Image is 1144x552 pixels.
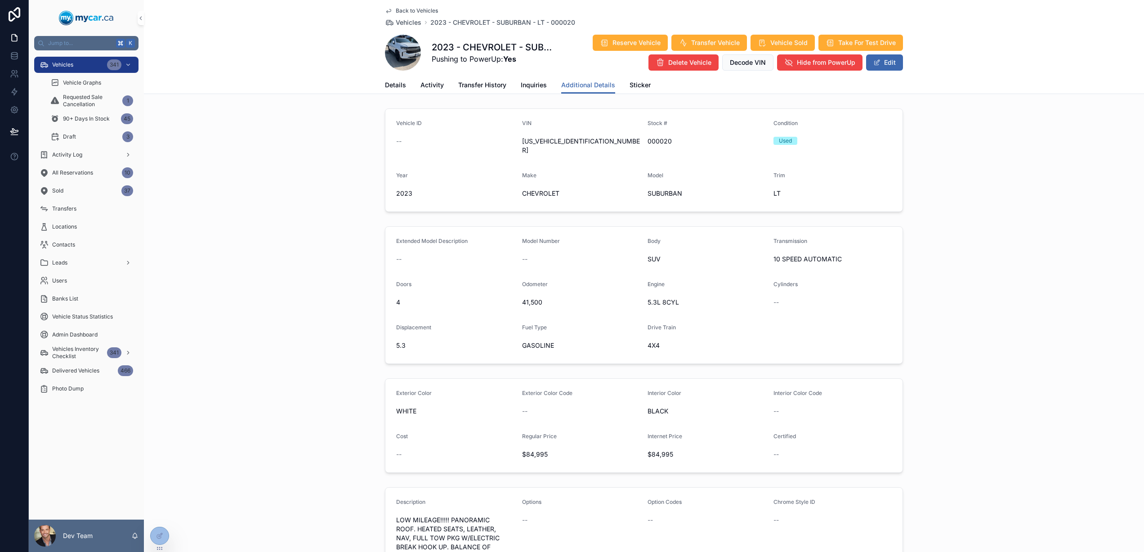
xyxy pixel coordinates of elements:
span: Options [522,498,541,505]
span: Extended Model Description [396,238,468,244]
span: Transmission [773,238,807,244]
span: GASOLINE [522,341,641,350]
a: Contacts [34,237,139,253]
span: -- [773,450,779,459]
span: 5.3 [396,341,515,350]
span: Drive Train [648,324,676,331]
span: Decode VIN [730,58,766,67]
span: Additional Details [561,81,615,90]
a: Activity Log [34,147,139,163]
span: Draft [63,133,76,140]
span: Description [396,498,425,505]
a: Banks List [34,291,139,307]
span: Sticker [630,81,651,90]
span: Activity [420,81,444,90]
span: 000020 [648,137,766,146]
a: Details [385,77,406,95]
span: Year [396,172,408,179]
a: Locations [34,219,139,235]
span: Transfer History [458,81,506,90]
span: Reserve Vehicle [612,38,661,47]
span: SUBURBAN [648,189,766,198]
span: Certified [773,433,796,440]
span: Activity Log [52,151,82,158]
span: 4X4 [648,341,766,350]
span: -- [773,298,779,307]
span: Stock # [648,120,667,126]
strong: Yes [503,54,516,63]
span: Users [52,277,67,284]
span: 5.3L 8CYL [648,298,766,307]
span: Vehicles [52,61,73,68]
span: -- [522,255,527,264]
span: Odometer [522,281,548,287]
span: Vehicle Status Statistics [52,313,113,320]
span: Transfer Vehicle [691,38,740,47]
span: BLACK [648,407,766,416]
span: Take For Test Drive [838,38,896,47]
a: 2023 - CHEVROLET - SUBURBAN - LT - 000020 [430,18,575,27]
a: Vehicle Status Statistics [34,309,139,325]
button: Delete Vehicle [648,54,719,71]
span: VIN [522,120,532,126]
span: Trim [773,172,785,179]
span: Option Codes [648,498,682,505]
a: Photo Dump [34,381,139,397]
span: Model Number [522,238,560,244]
button: Vehicle Sold [751,35,815,51]
button: Jump to...K [34,36,139,50]
button: Transfer Vehicle [671,35,747,51]
span: -- [396,255,402,264]
div: 10 [122,167,133,178]
button: Edit [866,54,903,71]
a: Draft3 [45,129,139,145]
span: [US_VEHICLE_IDENTIFICATION_NUMBER] [522,137,641,155]
a: Vehicle Graphs [45,75,139,91]
a: Activity [420,77,444,95]
span: Leads [52,259,67,266]
span: Engine [648,281,665,287]
span: Vehicle ID [396,120,422,126]
span: K [127,40,134,47]
button: Hide from PowerUp [777,54,862,71]
span: Vehicle Graphs [63,79,101,86]
a: Vehicles [385,18,421,27]
a: Admin Dashboard [34,327,139,343]
div: 45 [121,113,133,124]
span: SUV [648,255,766,264]
span: Back to Vehicles [396,7,438,14]
span: Banks List [52,295,78,302]
span: $84,995 [522,450,641,459]
span: Transfers [52,205,76,212]
a: Leads [34,255,139,271]
a: Transfer History [458,77,506,95]
a: Vehicles Inventory Checklist341 [34,345,139,361]
span: -- [522,407,527,416]
span: Delivered Vehicles [52,367,99,374]
span: -- [773,407,779,416]
button: Reserve Vehicle [593,35,668,51]
span: Model [648,172,663,179]
a: Sticker [630,77,651,95]
span: -- [396,137,402,146]
span: 4 [396,298,515,307]
div: scrollable content [29,50,144,408]
span: Vehicles Inventory Checklist [52,346,103,360]
span: CHEVROLET [522,189,641,198]
span: All Reservations [52,169,93,176]
span: Vehicles [396,18,421,27]
div: 3 [122,131,133,142]
a: Delivered Vehicles466 [34,363,139,379]
span: Requested Sale Cancellation [63,94,119,108]
span: Regular Price [522,433,557,440]
span: 41,500 [522,298,641,307]
span: Inquiries [521,81,547,90]
span: Photo Dump [52,385,84,392]
span: Cylinders [773,281,798,287]
span: Delete Vehicle [668,58,711,67]
a: Back to Vehicles [385,7,438,14]
span: Interior Color Code [773,390,822,396]
a: Users [34,273,139,289]
a: All Reservations10 [34,165,139,181]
